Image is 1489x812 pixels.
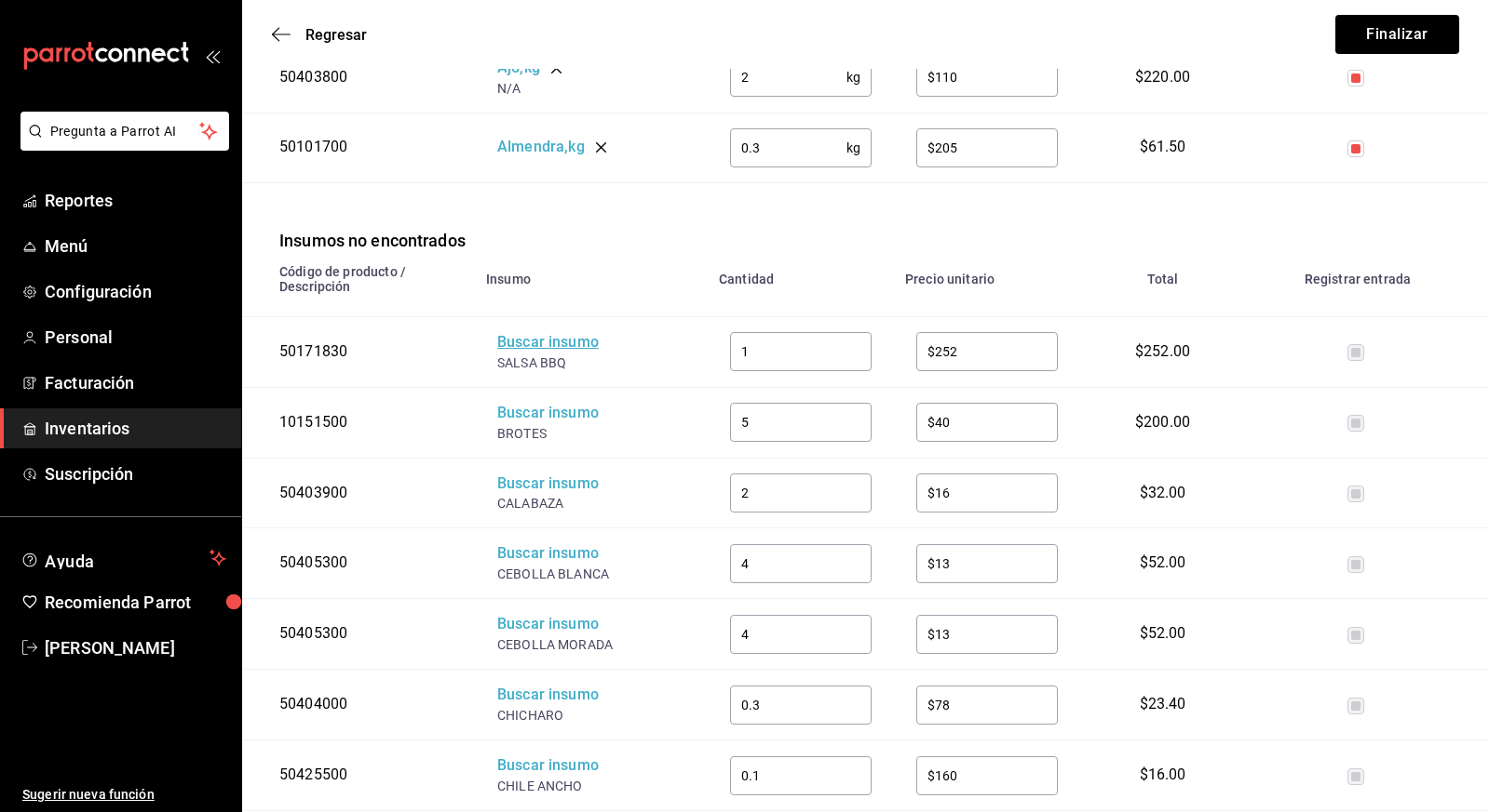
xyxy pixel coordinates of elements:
[730,59,846,96] input: $0
[1140,484,1186,501] span: $32.00
[272,26,367,44] button: Regresar
[20,112,229,151] button: Pregunta a Parrot AI
[205,48,220,63] button: open_drawer_menu
[1140,553,1186,571] span: $52.00
[242,253,475,317] th: Código de producto / Descripción
[1135,342,1190,360] span: $252.00
[279,412,447,433] div: 10151500
[45,188,226,213] span: Reportes
[13,135,229,154] a: Pregunta a Parrot AI
[730,757,872,794] input: $0
[497,635,646,654] div: CEBOLLA MORADA
[45,233,226,259] span: Menú
[279,137,447,158] div: 50101700
[719,272,774,286] div: Cantidad
[50,122,200,141] span: Pregunta a Parrot AI
[916,333,1058,370] input: 0
[497,685,646,706] div: Buscar insumo
[916,616,1058,653] input: 0
[45,325,226,350] span: Personal
[1245,253,1489,317] th: Registrar entrada
[279,67,447,88] div: 50403800
[279,765,447,786] div: 50425500
[497,473,646,495] div: Buscar insumo
[497,755,646,777] div: Buscar insumo
[45,547,202,569] span: Ayuda
[1140,695,1186,712] span: $23.40
[916,474,1058,512] input: 0
[497,332,646,353] div: Buscar insumo
[45,590,226,615] span: Recomienda Parrot
[730,128,872,167] div: kg
[497,403,646,424] div: Buscar insumo
[730,474,872,512] input: $0
[45,279,226,304] span: Configuración
[730,58,872,97] div: kg
[1335,15,1459,54] button: Finalizar
[916,129,1058,166] input: 0
[730,129,846,166] input: $0
[279,694,447,715] div: 50404000
[916,757,1058,794] input: 0
[497,543,646,565] div: Buscar insumo
[45,635,226,660] span: [PERSON_NAME]
[497,565,646,583] div: CEBOLLA BLANCA
[916,686,1058,724] input: 0
[305,26,367,44] span: Regresar
[1140,624,1186,642] span: $52.00
[45,370,226,395] span: Facturación
[916,404,1058,441] input: 0
[279,552,447,574] div: 50405300
[475,253,708,317] th: Insumo
[279,623,447,645] div: 50405300
[730,333,872,370] input: $0
[497,706,646,725] div: CHICHARO
[1140,765,1186,783] span: $16.00
[497,424,646,443] div: BROTES
[497,494,646,512] div: CALABAZA
[497,79,684,98] span: N/A
[592,137,610,158] button: delete
[730,404,872,441] input: $0
[242,183,1489,253] div: Insumos no encontrados
[916,545,1058,582] input: 0
[894,253,1080,317] th: Precio unitario
[1135,413,1190,431] span: $200.00
[279,341,447,363] div: 50171830
[497,777,646,795] div: CHILE ANCHO
[497,137,585,158] span: Almendra , kg
[22,785,226,805] span: Sugerir nueva función
[730,686,872,724] input: $0
[497,353,646,372] div: SALSA BBQ
[730,545,872,582] input: $0
[45,416,226,441] span: Inventarios
[45,461,226,486] span: Suscripción
[279,483,447,504] div: 50403900
[916,59,1058,96] input: 0
[1140,138,1186,155] span: $61.50
[497,614,646,635] div: Buscar insumo
[1135,68,1190,86] span: $220.00
[1080,253,1245,317] th: Total
[730,616,872,653] input: $0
